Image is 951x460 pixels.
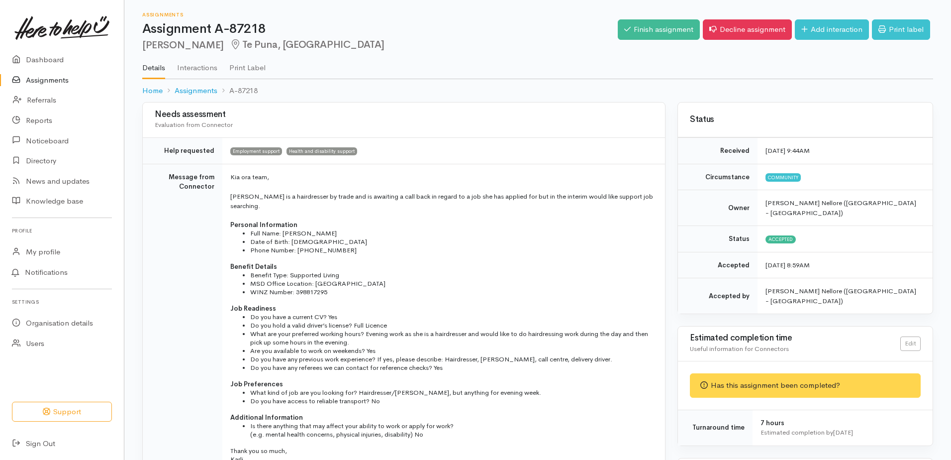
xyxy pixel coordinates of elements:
p: Thank you so much, [230,447,653,455]
div: [PERSON_NAME] is a hairdresser by trade and is awaiting a call back in regard to a job she has ap... [230,192,653,211]
time: [DATE] 9:44AM [765,146,810,155]
li: Do you have any referees we can contact for reference checks? Yes [250,363,653,372]
li: Do you have a current CV? Yes [250,313,653,321]
div: Kia ora team, [230,172,653,182]
li: Are you available to work on weekends? Yes [250,346,653,355]
a: Print label [872,19,930,40]
li: Do you have any previous work experience? If yes, please describe: Hairdresser, [PERSON_NAME], ca... [250,355,653,363]
td: Circumstance [678,164,758,190]
a: Finish assignment [618,19,700,40]
td: Accepted [678,252,758,278]
a: Assignments [175,85,217,97]
a: Print Label [229,50,266,78]
a: Home [142,85,163,97]
span: Personal Information [230,221,297,229]
span: Evaluation from Connector [155,120,233,129]
li: Do you hold a valid driver’s license? Full Licence [250,321,653,330]
a: Details [142,50,165,79]
li: What are your preferred working hours? Evening work as she is a hairdresser and would like to do ... [250,330,653,346]
li: WINZ Number: 398817295 [250,288,653,296]
h6: Profile [12,224,112,237]
li: What kind of job are you looking for? Hairdresser/[PERSON_NAME], but anything for evening week. [250,388,653,397]
span: Benefit Details [230,262,277,271]
span: Te Puna, [GEOGRAPHIC_DATA] [230,38,384,51]
span: Employment support [230,147,282,155]
time: [DATE] 8:59AM [765,261,810,269]
span: 7 hours [761,419,784,427]
td: Received [678,138,758,164]
li: Date of Birth: [DEMOGRAPHIC_DATA] [250,237,653,246]
div: Has this assignment been completed? [690,373,921,398]
span: Accepted [765,235,796,243]
span: Community [765,173,801,181]
td: Owner [678,190,758,226]
h2: [PERSON_NAME] [142,39,618,51]
td: Accepted by [678,278,758,314]
time: [DATE] [833,428,853,437]
li: Is there anything that may affect your ability to work or apply for work? (e.g. mental health con... [250,422,653,439]
a: Decline assignment [703,19,792,40]
a: Add interaction [795,19,869,40]
li: Phone Number: [PHONE_NUMBER] [250,246,653,254]
td: [PERSON_NAME] Nellore ([GEOGRAPHIC_DATA] - [GEOGRAPHIC_DATA]) [758,278,933,314]
li: Do you have access to reliable transport? No [250,397,653,405]
a: Edit [900,337,921,351]
li: Benefit Type: Supported Living [250,271,653,279]
td: Status [678,226,758,252]
button: Support [12,402,112,422]
span: Additional Information [230,413,303,422]
td: Turnaround time [678,410,753,446]
li: A-87218 [217,85,258,97]
span: Job Preferences [230,380,283,388]
h3: Status [690,115,921,124]
h6: Assignments [142,12,618,17]
h6: Settings [12,295,112,309]
span: Useful information for Connectors [690,345,789,353]
span: Health and disability support [286,147,357,155]
h3: Needs assessment [155,110,653,119]
h1: Assignment A-87218 [142,22,618,36]
nav: breadcrumb [142,79,933,103]
li: MSD Office Location: [GEOGRAPHIC_DATA] [250,279,653,288]
li: Full Name: [PERSON_NAME] [250,229,653,237]
h3: Estimated completion time [690,334,900,343]
span: [PERSON_NAME] Nellore ([GEOGRAPHIC_DATA] - [GEOGRAPHIC_DATA]) [765,199,916,217]
a: Interactions [177,50,217,78]
div: Estimated completion by [761,428,921,438]
span: Job Readiness [230,304,276,313]
td: Help requested [143,138,222,164]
